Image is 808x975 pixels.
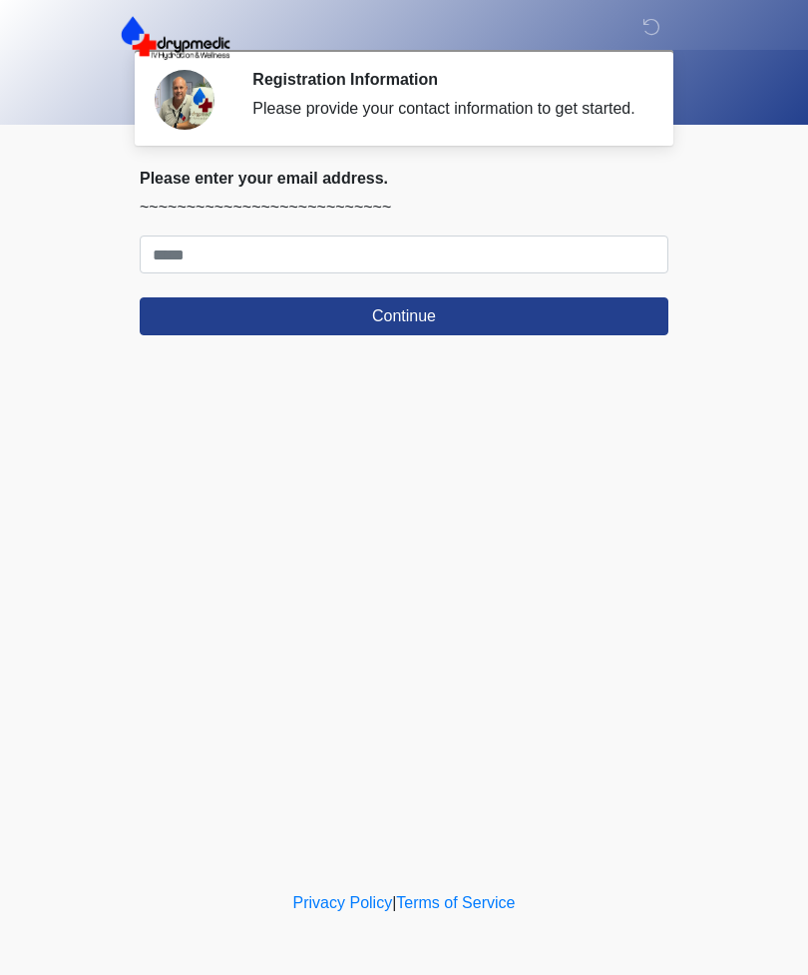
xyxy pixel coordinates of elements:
[140,196,668,220] p: ~~~~~~~~~~~~~~~~~~~~~~~~~~~
[140,297,668,335] button: Continue
[392,894,396,911] a: |
[120,15,231,61] img: DrypMedic IV Hydration & Wellness Logo
[293,894,393,911] a: Privacy Policy
[252,97,638,121] div: Please provide your contact information to get started.
[252,70,638,89] h2: Registration Information
[140,169,668,188] h2: Please enter your email address.
[396,894,515,911] a: Terms of Service
[155,70,214,130] img: Agent Avatar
